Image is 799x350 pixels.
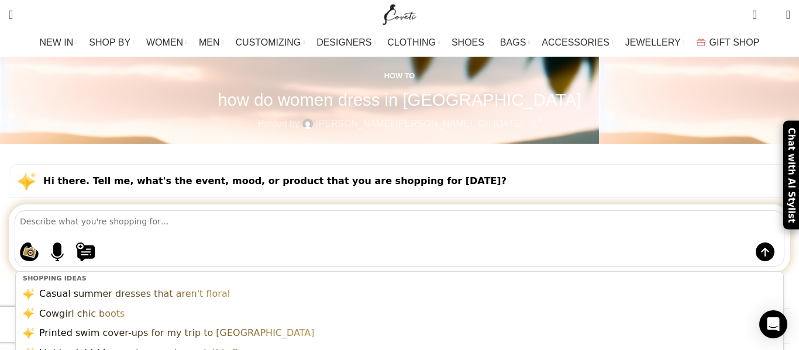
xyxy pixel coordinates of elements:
a: ACCESSORIES [542,31,614,54]
span: DESIGNERS [316,37,371,48]
span: BAGS [500,37,526,48]
a: How to [384,71,415,80]
span: 0 [536,115,545,124]
span: 0 [768,12,777,20]
span: ACCESSORIES [542,37,609,48]
a: WOMEN [146,31,187,54]
a: DESIGNERS [316,31,376,54]
a: 0 [529,116,541,131]
span: 0 [753,6,762,15]
span: JEWELLERY [625,37,681,48]
a: 0 [746,3,762,26]
a: CLOTHING [387,31,440,54]
span: MEN [199,37,220,48]
div: Open Intercom Messenger [759,310,787,338]
span: Posted by [258,116,299,131]
span: CLOTHING [387,37,436,48]
h1: how do women dress in [GEOGRAPHIC_DATA] [218,89,581,110]
a: SHOES [452,31,488,54]
a: GIFT SHOP [697,31,760,54]
a: SHOP BY [89,31,135,54]
span: CUSTOMIZING [236,37,301,48]
a: [PERSON_NAME] [PERSON_NAME] [316,116,473,131]
a: MEN [199,31,223,54]
div: My Wishlist [766,3,777,26]
span: SHOP BY [89,37,130,48]
span: NEW IN [40,37,74,48]
time: On [DATE] [478,119,523,129]
a: JEWELLERY [625,31,685,54]
span: GIFT SHOP [710,37,760,48]
span: SHOES [452,37,484,48]
a: BAGS [500,31,530,54]
div: Main navigation [3,31,796,54]
img: author-avatar [302,119,313,129]
span: WOMEN [146,37,183,48]
img: GiftBag [697,39,705,46]
a: Site logo [380,9,419,19]
a: Search [3,3,19,26]
a: NEW IN [40,31,78,54]
a: CUSTOMIZING [236,31,305,54]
